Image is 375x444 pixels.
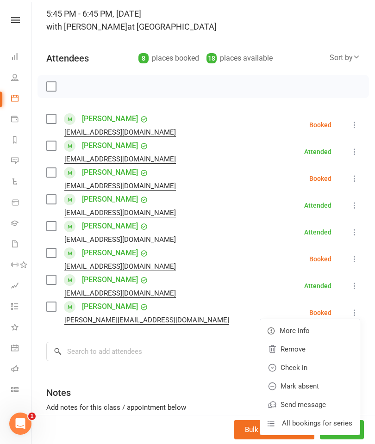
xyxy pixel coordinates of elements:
[304,148,331,155] div: Attended
[82,299,138,314] a: [PERSON_NAME]
[82,111,138,126] a: [PERSON_NAME]
[138,52,199,65] div: places booked
[82,192,138,207] a: [PERSON_NAME]
[11,318,32,339] a: What's New
[46,52,89,65] div: Attendees
[46,386,71,399] div: Notes
[127,22,217,31] span: at [GEOGRAPHIC_DATA]
[330,52,360,64] div: Sort by
[82,219,138,234] a: [PERSON_NAME]
[309,309,331,316] div: Booked
[9,413,31,435] iframe: Intercom live chat
[82,165,138,180] a: [PERSON_NAME]
[46,22,127,31] span: with [PERSON_NAME]
[46,342,360,361] input: Search to add attendees
[11,47,32,68] a: Dashboard
[82,272,138,287] a: [PERSON_NAME]
[46,7,360,33] div: 5:45 PM - 6:45 PM, [DATE]
[260,414,360,432] a: All bookings for series
[11,68,32,89] a: People
[11,89,32,110] a: Calendar
[82,138,138,153] a: [PERSON_NAME]
[260,377,360,395] a: Mark absent
[11,193,32,214] a: Product Sales
[282,418,352,429] span: All bookings for series
[46,402,360,413] div: Add notes for this class / appointment below
[206,53,217,63] div: 18
[309,256,331,262] div: Booked
[28,413,36,420] span: 1
[206,52,273,65] div: places available
[280,325,310,336] span: More info
[11,339,32,359] a: General attendance kiosk mode
[138,53,149,63] div: 8
[309,122,331,128] div: Booked
[304,283,331,289] div: Attended
[304,202,331,209] div: Attended
[234,420,314,439] button: Bulk add attendees
[309,175,331,182] div: Booked
[11,276,32,297] a: Assessments
[11,110,32,130] a: Payments
[260,358,360,377] a: Check in
[260,321,360,340] a: More info
[11,359,32,380] a: Roll call kiosk mode
[82,246,138,260] a: [PERSON_NAME]
[11,130,32,151] a: Reports
[260,340,360,358] a: Remove
[304,229,331,235] div: Attended
[260,395,360,414] a: Send message
[11,380,32,401] a: Class kiosk mode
